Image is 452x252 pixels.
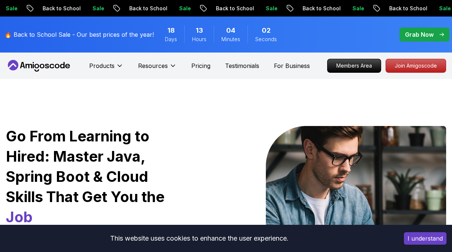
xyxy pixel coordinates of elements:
[192,36,206,43] span: Hours
[386,59,446,72] p: Join Amigoscode
[87,5,110,12] p: Sale
[191,61,210,70] a: Pricing
[6,208,33,226] span: Job
[6,230,393,246] div: This website uses cookies to enhance the user experience.
[6,126,182,227] h1: Go From Learning to Hired: Master Java, Spring Boot & Cloud Skills That Get You the
[89,61,123,76] button: Products
[297,5,347,12] p: Back to School
[196,25,203,36] span: 13 Hours
[386,59,446,73] a: Join Amigoscode
[274,61,310,70] a: For Business
[37,5,87,12] p: Back to School
[138,61,168,70] p: Resources
[404,232,446,245] button: Accept cookies
[255,36,277,43] span: Seconds
[260,5,283,12] p: Sale
[405,30,434,39] p: Grab Now
[4,30,154,39] p: 🔥 Back to School Sale - Our best prices of the year!
[347,5,370,12] p: Sale
[225,61,259,70] a: Testimonials
[226,25,235,36] span: 4 Minutes
[210,5,260,12] p: Back to School
[221,36,240,43] span: Minutes
[138,61,177,76] button: Resources
[89,61,115,70] p: Products
[173,5,197,12] p: Sale
[167,25,175,36] span: 18 Days
[123,5,173,12] p: Back to School
[165,36,177,43] span: Days
[383,5,433,12] p: Back to School
[262,25,271,36] span: 2 Seconds
[328,59,381,72] p: Members Area
[327,59,381,73] a: Members Area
